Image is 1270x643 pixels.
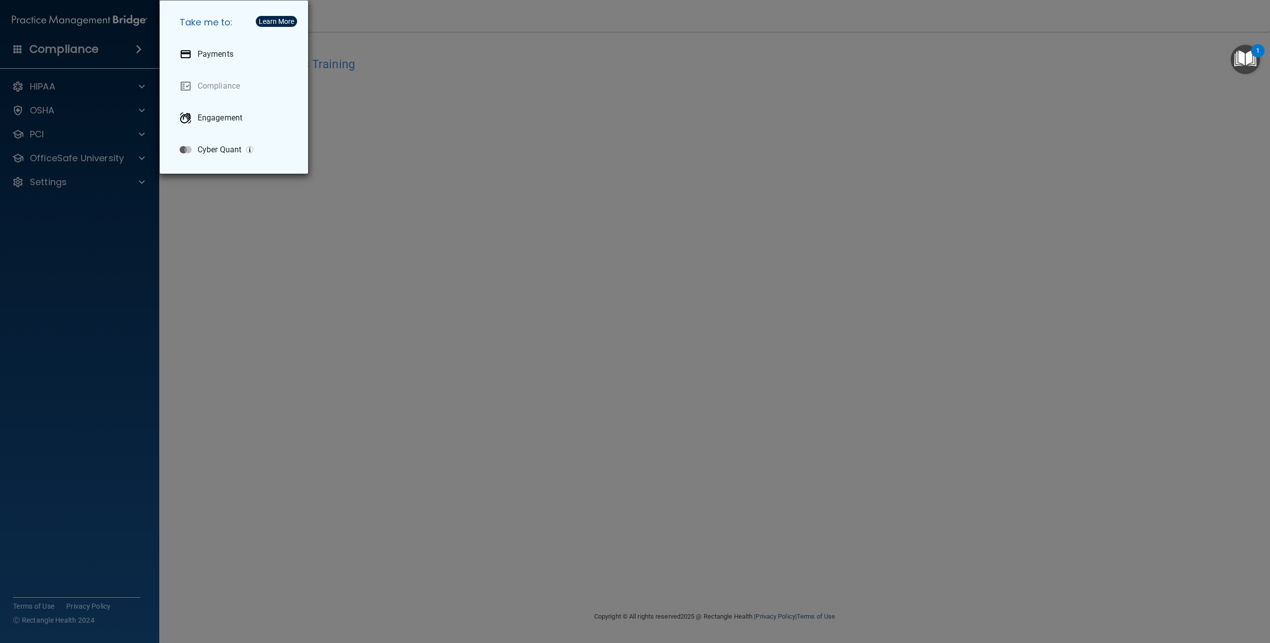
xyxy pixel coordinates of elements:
[172,104,300,132] a: Engagement
[1231,45,1260,74] button: Open Resource Center, 1 new notification
[256,16,297,27] button: Learn More
[1256,51,1260,64] div: 1
[172,40,300,68] a: Payments
[172,136,300,164] a: Cyber Quant
[259,18,294,25] div: Learn More
[172,8,300,36] h5: Take me to:
[1098,572,1258,612] iframe: Drift Widget Chat Controller
[198,49,233,59] p: Payments
[198,145,241,155] p: Cyber Quant
[198,113,242,123] p: Engagement
[172,72,300,100] a: Compliance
